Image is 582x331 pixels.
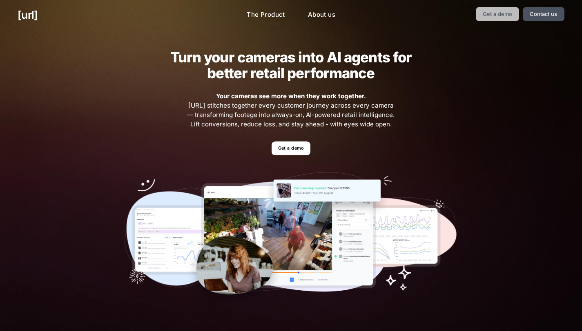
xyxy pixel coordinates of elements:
[216,92,366,100] strong: Your cameras see more when they work together.
[157,49,424,81] h2: Turn your cameras into AI agents for better retail performance
[240,7,292,23] a: The Product
[125,172,457,307] img: Our tools
[18,7,38,23] a: [URL]
[301,7,342,23] a: About us
[186,92,396,129] span: [URL] stitches together every customer journey across every camera — transforming footage into al...
[523,7,564,21] a: Contact us
[272,141,310,156] a: Get a demo
[476,7,520,21] a: Get a demo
